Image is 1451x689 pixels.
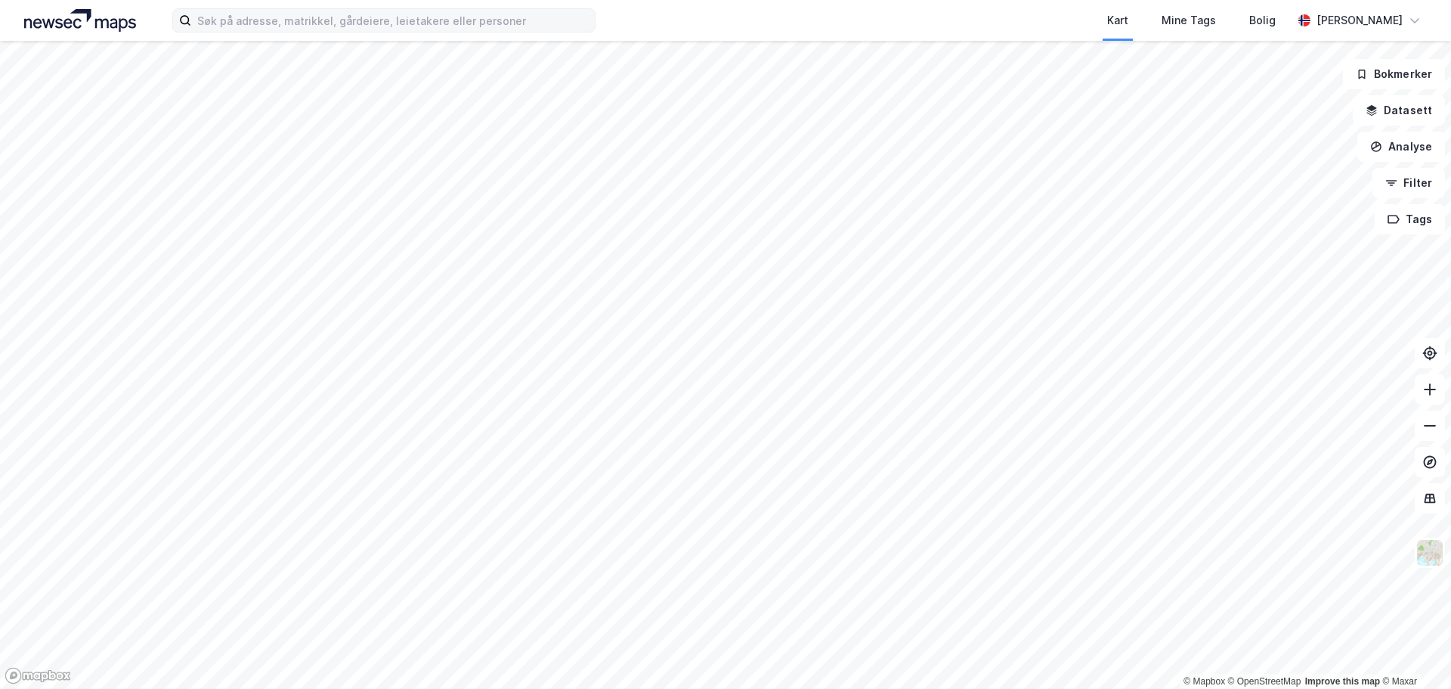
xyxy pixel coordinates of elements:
button: Bokmerker [1343,59,1445,89]
button: Analyse [1357,132,1445,162]
a: Improve this map [1305,676,1380,687]
img: logo.a4113a55bc3d86da70a041830d287a7e.svg [24,9,136,32]
a: Mapbox homepage [5,667,71,684]
iframe: Chat Widget [1375,616,1451,689]
button: Datasett [1353,95,1445,126]
a: Mapbox [1183,676,1225,687]
button: Tags [1375,204,1445,234]
a: OpenStreetMap [1228,676,1301,687]
img: Z [1415,538,1444,567]
input: Søk på adresse, matrikkel, gårdeiere, leietakere eller personer [191,9,595,32]
div: [PERSON_NAME] [1316,11,1403,29]
button: Filter [1372,168,1445,198]
div: Bolig [1249,11,1276,29]
div: Kontrollprogram for chat [1375,616,1451,689]
div: Kart [1107,11,1128,29]
div: Mine Tags [1162,11,1216,29]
